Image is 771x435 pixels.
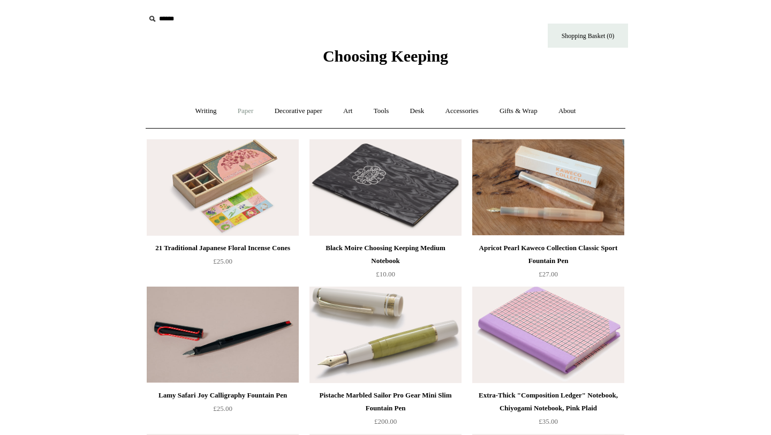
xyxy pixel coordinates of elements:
div: Lamy Safari Joy Calligraphy Fountain Pen [149,389,296,402]
img: Apricot Pearl Kaweco Collection Classic Sport Fountain Pen [472,139,624,236]
a: 21 Traditional Japanese Floral Incense Cones 21 Traditional Japanese Floral Incense Cones [147,139,299,236]
a: Decorative paper [265,97,332,125]
a: Black Moire Choosing Keeping Medium Notebook £10.00 [309,242,462,286]
img: Lamy Safari Joy Calligraphy Fountain Pen [147,287,299,383]
div: Pistache Marbled Sailor Pro Gear Mini Slim Fountain Pen [312,389,459,415]
img: Pistache Marbled Sailor Pro Gear Mini Slim Fountain Pen [309,287,462,383]
a: Pistache Marbled Sailor Pro Gear Mini Slim Fountain Pen Pistache Marbled Sailor Pro Gear Mini Sli... [309,287,462,383]
a: Black Moire Choosing Keeping Medium Notebook Black Moire Choosing Keeping Medium Notebook [309,139,462,236]
a: Shopping Basket (0) [548,24,628,48]
div: 21 Traditional Japanese Floral Incense Cones [149,242,296,254]
div: Black Moire Choosing Keeping Medium Notebook [312,242,459,267]
a: Extra-Thick "Composition Ledger" Notebook, Chiyogami Notebook, Pink Plaid £35.00 [472,389,624,433]
a: Apricot Pearl Kaweco Collection Classic Sport Fountain Pen £27.00 [472,242,624,286]
div: Apricot Pearl Kaweco Collection Classic Sport Fountain Pen [475,242,622,267]
a: Tools [364,97,399,125]
a: Lamy Safari Joy Calligraphy Fountain Pen Lamy Safari Joy Calligraphy Fountain Pen [147,287,299,383]
span: £35.00 [539,417,558,425]
img: 21 Traditional Japanese Floral Incense Cones [147,139,299,236]
div: Extra-Thick "Composition Ledger" Notebook, Chiyogami Notebook, Pink Plaid [475,389,622,415]
a: Extra-Thick "Composition Ledger" Notebook, Chiyogami Notebook, Pink Plaid Extra-Thick "Compositio... [472,287,624,383]
a: Art [334,97,362,125]
a: Gifts & Wrap [490,97,547,125]
a: Paper [228,97,263,125]
span: £25.00 [213,404,232,412]
a: Accessories [436,97,488,125]
span: £27.00 [539,270,558,278]
span: Choosing Keeping [323,47,448,65]
a: Desk [400,97,434,125]
span: £25.00 [213,257,232,265]
a: Choosing Keeping [323,56,448,63]
a: About [549,97,586,125]
a: Writing [186,97,226,125]
a: 21 Traditional Japanese Floral Incense Cones £25.00 [147,242,299,286]
a: Apricot Pearl Kaweco Collection Classic Sport Fountain Pen Apricot Pearl Kaweco Collection Classi... [472,139,624,236]
span: £200.00 [374,417,397,425]
img: Extra-Thick "Composition Ledger" Notebook, Chiyogami Notebook, Pink Plaid [472,287,624,383]
img: Black Moire Choosing Keeping Medium Notebook [309,139,462,236]
a: Lamy Safari Joy Calligraphy Fountain Pen £25.00 [147,389,299,433]
span: £10.00 [376,270,395,278]
a: Pistache Marbled Sailor Pro Gear Mini Slim Fountain Pen £200.00 [309,389,462,433]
